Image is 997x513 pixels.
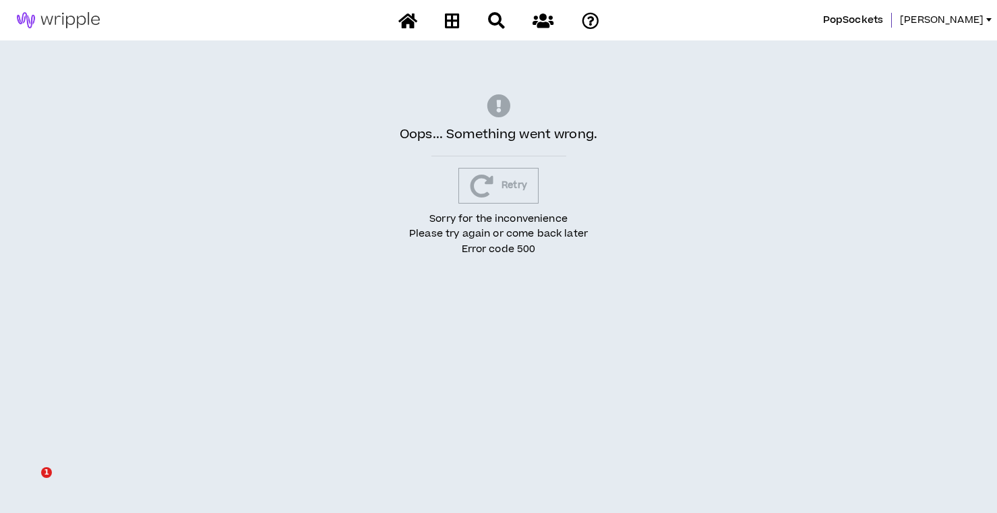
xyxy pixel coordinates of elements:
[409,227,588,241] span: Please try again or come back later
[429,212,568,226] span: Sorry for the inconvenience
[458,168,539,204] button: Retry
[462,242,536,256] span: Error code 500
[823,13,883,28] span: PopSockets
[41,467,52,478] span: 1
[900,13,984,28] span: [PERSON_NAME]
[13,467,46,500] iframe: Intercom live chat
[400,125,597,144] span: Oops... Something went wrong.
